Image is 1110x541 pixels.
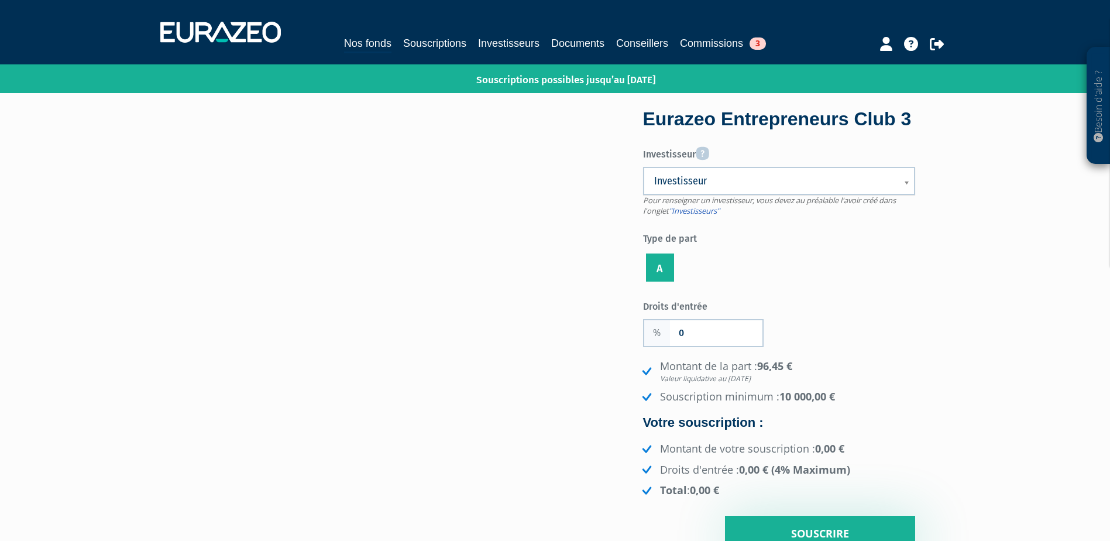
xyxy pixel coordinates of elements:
[654,174,889,188] span: Investisseur
[815,441,844,456] strong: 0,00 €
[643,296,779,314] label: Droits d'entrée
[640,389,915,405] li: Souscription minimum :
[643,142,915,162] label: Investisseur
[660,359,915,384] strong: 96,45 €
[640,441,915,457] li: Montant de votre souscription :
[643,228,915,246] label: Type de part
[551,35,604,52] a: Documents
[690,483,719,497] strong: 0,00 €
[643,106,915,133] div: Eurazeo Entrepreneurs Club 3
[640,463,915,478] li: Droits d'entrée :
[739,463,850,477] strong: 0,00 € (4% Maximum)
[478,35,539,52] a: Investisseurs
[643,195,896,217] span: Pour renseigner un investisseur, vous devez au préalable l'avoir créé dans l'onglet
[646,254,674,282] label: A
[616,35,668,52] a: Conseillers
[403,35,466,52] a: Souscriptions
[1092,53,1105,159] p: Besoin d'aide ?
[640,359,915,384] li: Montant de la part :
[442,67,655,87] p: Souscriptions possibles jusqu’au [DATE]
[643,416,915,430] h4: Votre souscription :
[640,483,915,498] li: :
[660,374,915,384] em: Valeur liquidative au [DATE]
[670,320,762,346] input: Frais d'entrée
[779,389,835,403] strong: 10 000,00 €
[660,483,687,497] strong: Total
[750,37,766,50] span: 3
[195,111,609,344] iframe: Eurazeo Entrepreneurs Club 3
[160,22,281,43] img: 1732889491-logotype_eurazeo_blanc_rvb.png
[344,35,391,53] a: Nos fonds
[669,206,720,216] a: "Investisseurs"
[680,35,766,52] a: Commissions3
